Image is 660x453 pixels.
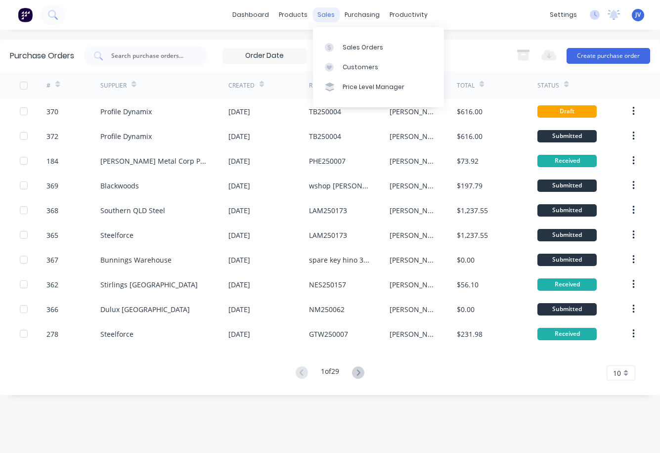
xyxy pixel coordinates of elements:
[457,255,475,265] div: $0.00
[228,156,250,166] div: [DATE]
[537,155,597,167] div: Received
[309,329,348,339] div: GTW250007
[100,329,133,339] div: Steelforce
[309,81,341,90] div: Reference
[390,131,437,141] div: [PERSON_NAME]
[46,81,50,90] div: #
[309,181,370,191] div: wshop [PERSON_NAME] [PERSON_NAME]. breathing aparatus - [PERSON_NAME] ok'd
[457,230,488,240] div: $1,237.55
[385,7,433,22] div: productivity
[100,181,139,191] div: Blackwoods
[340,7,385,22] div: purchasing
[635,10,641,19] span: JV
[309,131,341,141] div: TB250004
[46,181,58,191] div: 369
[537,204,597,217] div: Submitted
[537,303,597,316] div: Submitted
[537,328,597,340] div: Received
[567,48,650,64] button: Create purchase order
[343,83,404,91] div: Price Level Manager
[228,304,250,315] div: [DATE]
[537,254,597,266] div: Submitted
[228,329,250,339] div: [DATE]
[10,50,74,62] div: Purchase Orders
[100,230,133,240] div: Steelforce
[321,366,339,380] div: 1 of 29
[457,131,483,141] div: $616.00
[228,106,250,117] div: [DATE]
[46,131,58,141] div: 372
[110,51,192,61] input: Search purchase orders...
[457,329,483,339] div: $231.98
[343,43,383,52] div: Sales Orders
[390,156,437,166] div: [PERSON_NAME]
[274,7,312,22] div: products
[313,37,444,57] a: Sales Orders
[309,279,346,290] div: NES250157
[390,230,437,240] div: [PERSON_NAME]
[309,156,346,166] div: PHE250007
[457,181,483,191] div: $197.79
[223,48,306,63] input: Order Date
[343,63,378,72] div: Customers
[228,205,250,216] div: [DATE]
[228,279,250,290] div: [DATE]
[228,255,250,265] div: [DATE]
[457,205,488,216] div: $1,237.55
[537,130,597,142] div: Submitted
[228,230,250,240] div: [DATE]
[309,304,345,315] div: NM250062
[100,279,198,290] div: Stirlings [GEOGRAPHIC_DATA]
[312,7,340,22] div: sales
[18,7,33,22] img: Factory
[309,230,347,240] div: LAM250173
[545,7,582,22] div: settings
[457,304,475,315] div: $0.00
[228,81,255,90] div: Created
[457,81,475,90] div: Total
[228,131,250,141] div: [DATE]
[613,368,621,378] span: 10
[537,105,597,118] div: Draft
[390,205,437,216] div: [PERSON_NAME]
[46,279,58,290] div: 362
[390,279,437,290] div: [PERSON_NAME]
[100,255,172,265] div: Bunnings Warehouse
[100,304,190,315] div: Dulux [GEOGRAPHIC_DATA]
[46,156,58,166] div: 184
[46,255,58,265] div: 367
[46,230,58,240] div: 365
[100,106,152,117] div: Profile Dynamix
[100,131,152,141] div: Profile Dynamix
[228,181,250,191] div: [DATE]
[100,205,165,216] div: Southern QLD Steel
[100,81,127,90] div: Supplier
[390,304,437,315] div: [PERSON_NAME]
[390,329,437,339] div: [PERSON_NAME]
[390,181,437,191] div: [PERSON_NAME]
[46,106,58,117] div: 370
[457,106,483,117] div: $616.00
[46,329,58,339] div: 278
[309,106,341,117] div: TB250004
[309,255,370,265] div: spare key hino 397VVA
[537,229,597,241] div: Submitted
[457,279,479,290] div: $56.10
[537,278,597,291] div: Received
[313,57,444,77] a: Customers
[457,156,479,166] div: $73.92
[537,180,597,192] div: Submitted
[309,205,347,216] div: LAM250173
[390,255,437,265] div: [PERSON_NAME]
[313,77,444,97] a: Price Level Manager
[227,7,274,22] a: dashboard
[46,304,58,315] div: 366
[390,106,437,117] div: [PERSON_NAME]
[537,81,559,90] div: Status
[100,156,208,166] div: [PERSON_NAME] Metal Corp Pty Ltd
[46,205,58,216] div: 368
